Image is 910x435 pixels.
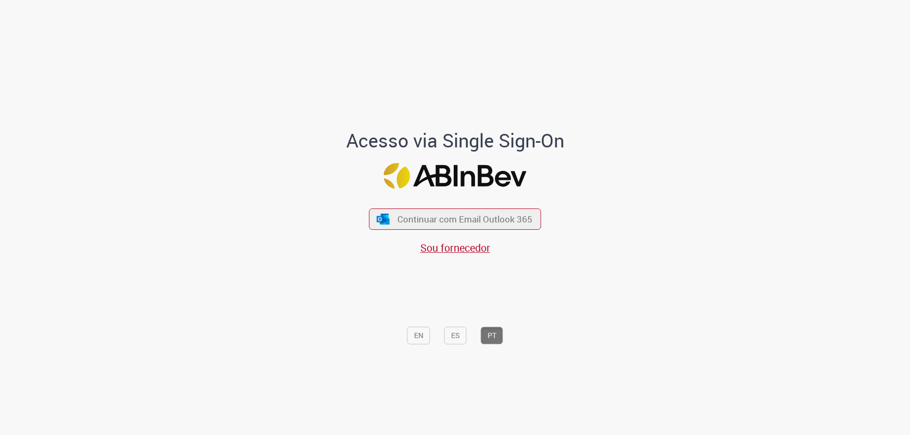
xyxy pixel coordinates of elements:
h1: Acesso via Single Sign-On [310,130,600,151]
img: ícone Azure/Microsoft 360 [375,214,390,225]
span: Continuar com Email Outlook 365 [397,213,532,225]
button: ES [444,327,467,344]
button: ícone Azure/Microsoft 360 Continuar com Email Outlook 365 [369,208,541,230]
a: Sou fornecedor [420,241,490,255]
img: Logo ABInBev [384,164,527,189]
button: PT [481,327,503,344]
button: EN [407,327,430,344]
